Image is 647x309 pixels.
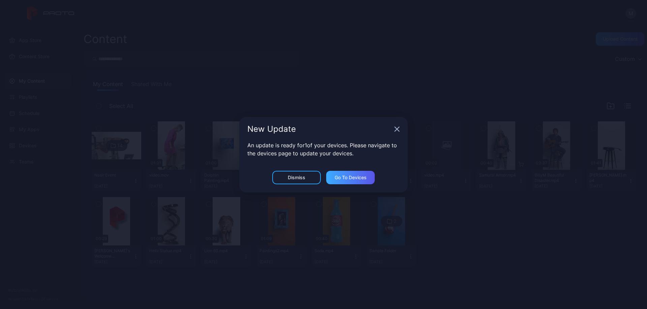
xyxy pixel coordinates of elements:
[247,125,392,133] div: New Update
[326,171,375,184] button: Go to devices
[247,141,400,157] p: An update is ready for 1 of your devices. Please navigate to the devices page to update your devi...
[335,175,367,180] div: Go to devices
[272,171,321,184] button: Dismiss
[288,175,305,180] div: Dismiss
